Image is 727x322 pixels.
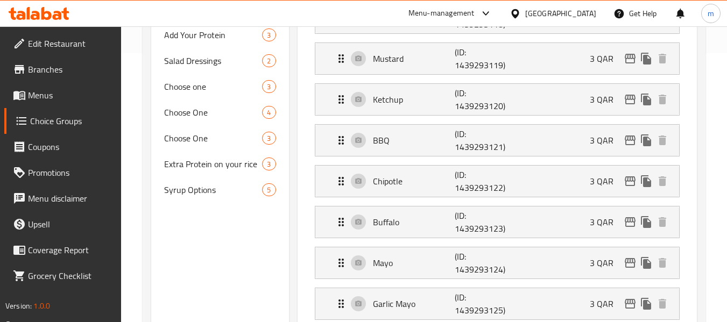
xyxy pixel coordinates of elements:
span: Edit Restaurant [28,37,113,50]
span: 3 [263,82,275,92]
p: Mustard [373,52,455,65]
p: (ID: 1439293119) [455,46,510,71]
p: 3 QAR [590,93,622,106]
button: delete [654,296,670,312]
button: duplicate [638,255,654,271]
button: edit [622,214,638,230]
p: (ID: 1439293124) [455,250,510,276]
p: 3 QAR [590,256,622,269]
a: Choice Groups [4,108,122,134]
p: Ketchup [373,93,455,106]
button: edit [622,173,638,189]
div: Choices [262,158,276,170]
p: (ID: 1439293122) [455,168,510,194]
a: Menus [4,82,122,108]
p: 3 QAR [590,175,622,188]
p: BBQ [373,134,455,147]
div: Add Your Protein3 [151,22,288,48]
p: 3 QAR [590,52,622,65]
span: Choice Groups [30,115,113,127]
span: Promotions [28,166,113,179]
button: duplicate [638,91,654,108]
span: Menu disclaimer [28,192,113,205]
span: Choose One [164,132,262,145]
span: 5 [263,185,275,195]
span: Grocery Checklist [28,269,113,282]
span: Branches [28,63,113,76]
span: Coverage Report [28,244,113,256]
a: Grocery Checklist [4,263,122,289]
li: Expand [306,242,688,283]
button: edit [622,255,638,271]
div: Choices [262,132,276,145]
div: Choices [262,106,276,119]
button: delete [654,91,670,108]
a: Promotions [4,160,122,185]
div: [GEOGRAPHIC_DATA] [525,8,596,19]
span: m [708,8,714,19]
span: Choose One [164,106,262,119]
span: 1.0.0 [33,299,50,313]
div: Choices [262,80,276,93]
span: Upsell [28,218,113,231]
button: duplicate [638,51,654,67]
button: edit [622,296,638,312]
li: Expand [306,79,688,120]
span: 4 [263,108,275,118]
span: Version: [5,299,32,313]
li: Expand [306,120,688,161]
div: Expand [315,125,679,156]
button: edit [622,51,638,67]
button: duplicate [638,214,654,230]
p: Buffalo [373,216,455,228]
div: Choices [262,183,276,196]
button: duplicate [638,296,654,312]
li: Expand [306,38,688,79]
div: Extra Protein on your rice3 [151,151,288,177]
button: delete [654,132,670,148]
span: Syrup Options [164,183,262,196]
div: Choose One4 [151,99,288,125]
button: edit [622,132,638,148]
p: 3 QAR [590,297,622,310]
div: Choices [262,28,276,41]
div: Expand [315,84,679,115]
button: delete [654,51,670,67]
a: Branches [4,56,122,82]
p: Chipotle [373,175,455,188]
p: (ID: 1439293121) [455,127,510,153]
p: (ID: 1439293118) [455,5,510,31]
span: Add Your Protein [164,28,262,41]
p: 3 QAR [590,134,622,147]
div: Expand [315,43,679,74]
div: Expand [315,247,679,278]
span: 3 [263,159,275,169]
span: 3 [263,133,275,144]
button: edit [622,91,638,108]
div: Expand [315,166,679,197]
span: Salad Dressings [164,54,262,67]
button: delete [654,173,670,189]
li: Expand [306,202,688,242]
div: Choose One3 [151,125,288,151]
a: Coupons [4,134,122,160]
button: delete [654,255,670,271]
p: (ID: 1439293123) [455,209,510,235]
div: Expand [315,288,679,319]
p: (ID: 1439293120) [455,87,510,112]
button: duplicate [638,132,654,148]
a: Upsell [4,211,122,237]
li: Expand [306,161,688,202]
p: (ID: 1439293125) [455,291,510,317]
a: Edit Restaurant [4,31,122,56]
a: Menu disclaimer [4,185,122,211]
div: Expand [315,206,679,238]
p: Garlic Mayo [373,297,455,310]
span: Coupons [28,140,113,153]
p: Mayo [373,256,455,269]
div: Menu-management [408,7,475,20]
span: 2 [263,56,275,66]
button: delete [654,214,670,230]
div: Salad Dressings2 [151,48,288,74]
p: 3 QAR [590,216,622,228]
